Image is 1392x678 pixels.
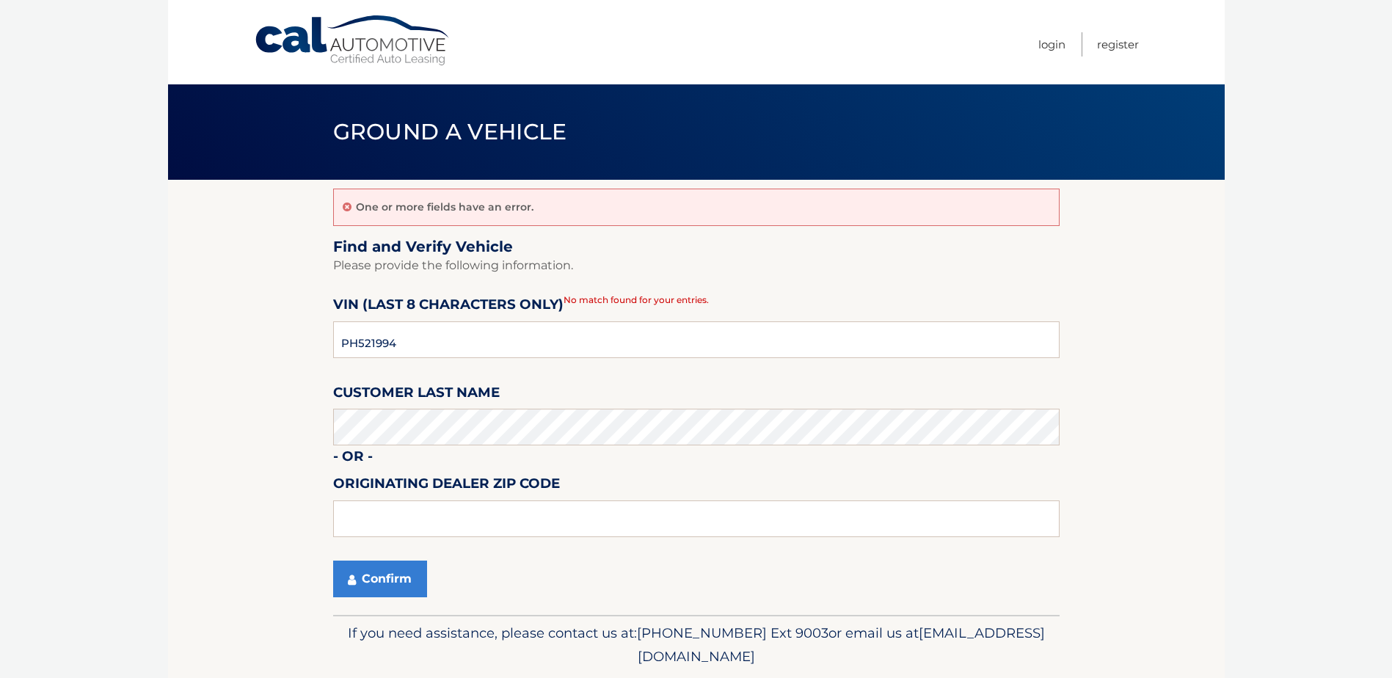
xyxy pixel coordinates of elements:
[333,294,564,321] label: VIN (last 8 characters only)
[356,200,533,214] p: One or more fields have an error.
[333,238,1060,256] h2: Find and Verify Vehicle
[343,621,1050,668] p: If you need assistance, please contact us at: or email us at
[564,294,709,305] span: No match found for your entries.
[333,445,373,473] label: - or -
[333,382,500,409] label: Customer Last Name
[333,473,560,500] label: Originating Dealer Zip Code
[333,118,567,145] span: Ground a Vehicle
[333,561,427,597] button: Confirm
[637,624,828,641] span: [PHONE_NUMBER] Ext 9003
[1038,32,1065,56] a: Login
[1097,32,1139,56] a: Register
[254,15,452,67] a: Cal Automotive
[638,624,1045,665] span: [EMAIL_ADDRESS][DOMAIN_NAME]
[333,255,1060,276] p: Please provide the following information.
